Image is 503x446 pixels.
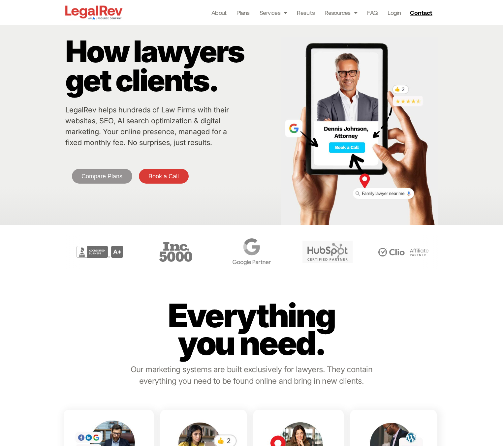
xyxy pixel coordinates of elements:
a: Services [260,8,287,17]
a: Contact [407,7,436,18]
a: Book a Call [139,169,189,184]
p: Everything you need. [155,302,347,357]
div: 3 / 6 [140,235,212,269]
span: Compare Plans [81,173,122,179]
div: 5 / 6 [291,235,364,269]
a: About [211,8,227,17]
a: Plans [236,8,250,17]
div: Carousel [64,235,440,269]
a: Results [297,8,315,17]
p: How lawyers get clients. [65,37,278,95]
a: Login [388,8,401,17]
a: Compare Plans [72,169,132,184]
span: Contact [410,10,432,15]
p: Our marketing systems are built exclusively for lawyers. They contain everything you need to be f... [127,364,376,387]
div: 6 / 6 [367,235,440,269]
div: 4 / 6 [215,235,288,269]
nav: Menu [211,8,401,17]
div: 2 / 6 [64,235,136,269]
a: Resources [325,8,357,17]
span: Book a Call [148,173,179,179]
a: FAQ [367,8,378,17]
a: LegalRev helps hundreds of Law Firms with their websites, SEO, AI search optimization & digital m... [65,105,229,147]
